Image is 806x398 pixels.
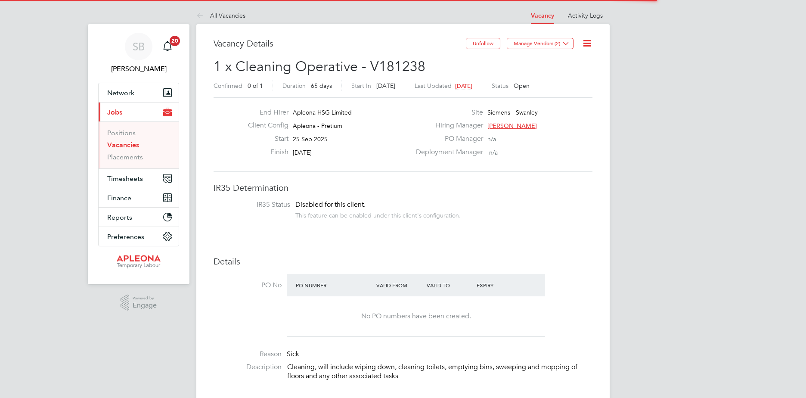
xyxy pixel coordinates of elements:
label: End Hirer [241,108,288,117]
div: No PO numbers have been created. [295,312,536,321]
label: Start [241,134,288,143]
h3: Vacancy Details [214,38,466,49]
span: Powered by [133,295,157,302]
label: PO No [214,281,282,290]
button: Network [99,83,179,102]
div: PO Number [294,277,374,293]
a: SB[PERSON_NAME] [98,33,179,74]
label: Start In [351,82,371,90]
button: Timesheets [99,169,179,188]
div: Jobs [99,121,179,168]
span: Open [514,82,530,90]
span: [DATE] [376,82,395,90]
h3: IR35 Determination [214,182,592,193]
span: 0 of 1 [248,82,263,90]
span: Engage [133,302,157,309]
span: [DATE] [455,82,472,90]
label: Client Config [241,121,288,130]
span: 25 Sep 2025 [293,135,328,143]
span: Timesheets [107,174,143,183]
label: Duration [282,82,306,90]
a: All Vacancies [196,12,245,19]
span: n/a [487,135,496,143]
span: Reports [107,213,132,221]
span: Finance [107,194,131,202]
button: Jobs [99,103,179,121]
label: Deployment Manager [411,148,483,157]
div: Valid To [425,277,475,293]
div: Valid From [374,277,425,293]
span: Disabled for this client. [295,200,366,209]
button: Preferences [99,227,179,246]
label: Description [214,363,282,372]
span: [PERSON_NAME] [487,122,537,130]
a: Activity Logs [568,12,603,19]
span: 65 days [311,82,332,90]
label: Last Updated [415,82,452,90]
label: Confirmed [214,82,242,90]
button: Manage Vendors (2) [507,38,573,49]
p: Cleaning, will include wiping down, cleaning toilets, emptying bins, sweeping and mopping of floo... [287,363,592,381]
span: Apleona - Pretium [293,122,342,130]
span: [DATE] [293,149,312,156]
button: Unfollow [466,38,500,49]
div: Expiry [474,277,525,293]
a: 20 [159,33,176,60]
div: This feature can be enabled under this client's configuration. [295,209,461,219]
a: Placements [107,153,143,161]
label: IR35 Status [222,200,290,209]
a: Vacancy [531,12,554,19]
span: Siemens - Swanley [487,109,538,116]
span: SB [133,41,145,52]
span: 1 x Cleaning Operative - V181238 [214,58,425,75]
img: apleona-logo-retina.png [117,255,161,269]
span: Network [107,89,134,97]
label: Reason [214,350,282,359]
button: Finance [99,188,179,207]
label: Hiring Manager [411,121,483,130]
span: Sara Blatcher [98,64,179,74]
label: Finish [241,148,288,157]
a: Powered byEngage [121,295,157,311]
nav: Main navigation [88,24,189,284]
span: Sick [287,350,299,358]
span: Preferences [107,233,144,241]
h3: Details [214,256,592,267]
a: Vacancies [107,141,139,149]
label: Site [411,108,483,117]
span: Apleona HSG Limited [293,109,352,116]
a: Positions [107,129,136,137]
a: Go to home page [98,255,179,269]
span: 20 [170,36,180,46]
label: Status [492,82,508,90]
span: n/a [489,149,498,156]
span: Jobs [107,108,122,116]
button: Reports [99,208,179,227]
label: PO Manager [411,134,483,143]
